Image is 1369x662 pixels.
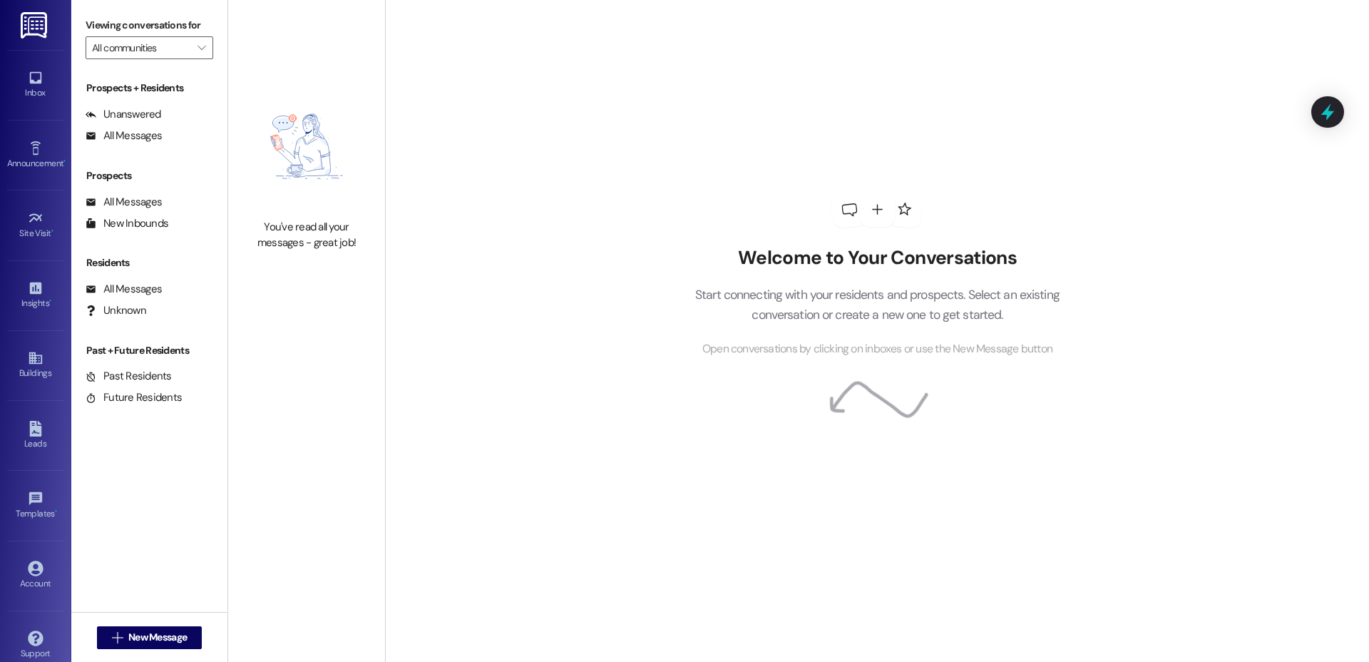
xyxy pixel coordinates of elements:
a: Buildings [7,346,64,385]
div: Prospects + Residents [71,81,227,96]
a: Templates • [7,487,64,525]
div: Past Residents [86,369,172,384]
div: Future Residents [86,390,182,405]
a: Account [7,556,64,595]
span: Open conversations by clicking on inboxes or use the New Message button [702,340,1052,358]
h2: Welcome to Your Conversations [673,247,1081,270]
span: • [55,506,57,516]
div: All Messages [86,195,162,210]
a: Inbox [7,66,64,104]
div: Unknown [86,303,146,318]
a: Insights • [7,276,64,315]
div: You've read all your messages - great job! [244,220,369,250]
a: Site Visit • [7,206,64,245]
img: ResiDesk Logo [21,12,50,39]
div: All Messages [86,128,162,143]
div: Unanswered [86,107,161,122]
i:  [112,632,123,643]
div: All Messages [86,282,162,297]
img: empty-state [244,81,369,213]
span: • [63,156,66,166]
span: • [49,296,51,306]
input: All communities [92,36,190,59]
div: Past + Future Residents [71,343,227,358]
div: Prospects [71,168,227,183]
a: Leads [7,417,64,455]
span: New Message [128,630,187,645]
p: Start connecting with your residents and prospects. Select an existing conversation or create a n... [673,285,1081,325]
i:  [198,42,205,54]
div: New Inbounds [86,216,168,231]
button: New Message [97,626,202,649]
span: • [51,226,53,236]
label: Viewing conversations for [86,14,213,36]
div: Residents [71,255,227,270]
